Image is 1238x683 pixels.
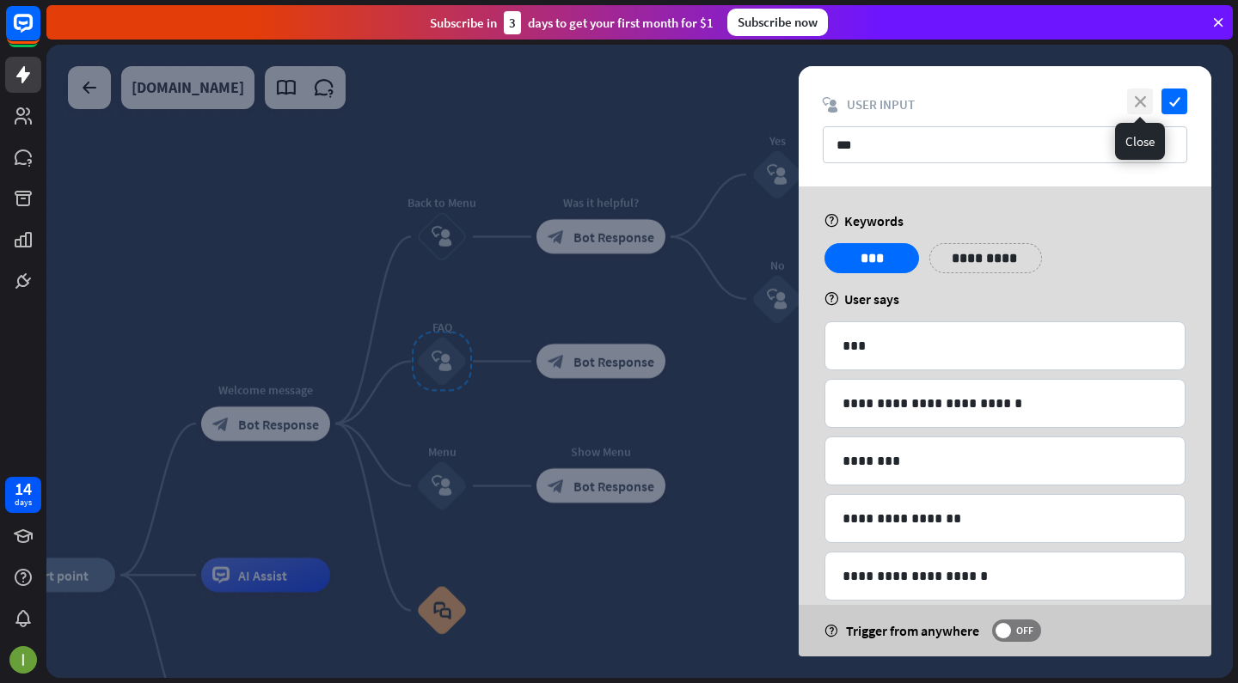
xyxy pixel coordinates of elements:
[15,481,32,497] div: 14
[824,292,839,306] i: help
[847,96,915,113] span: User Input
[430,11,714,34] div: Subscribe in days to get your first month for $1
[824,214,839,228] i: help
[14,7,65,58] button: Open LiveChat chat widget
[846,622,979,639] span: Trigger from anywhere
[1127,88,1153,114] i: close
[504,11,521,34] div: 3
[727,9,828,36] div: Subscribe now
[1161,88,1187,114] i: check
[1011,624,1038,637] span: OFF
[824,212,1186,229] div: Keywords
[824,625,837,637] i: help
[15,497,32,509] div: days
[823,97,838,113] i: block_user_input
[5,477,41,513] a: 14 days
[824,290,1186,308] div: User says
